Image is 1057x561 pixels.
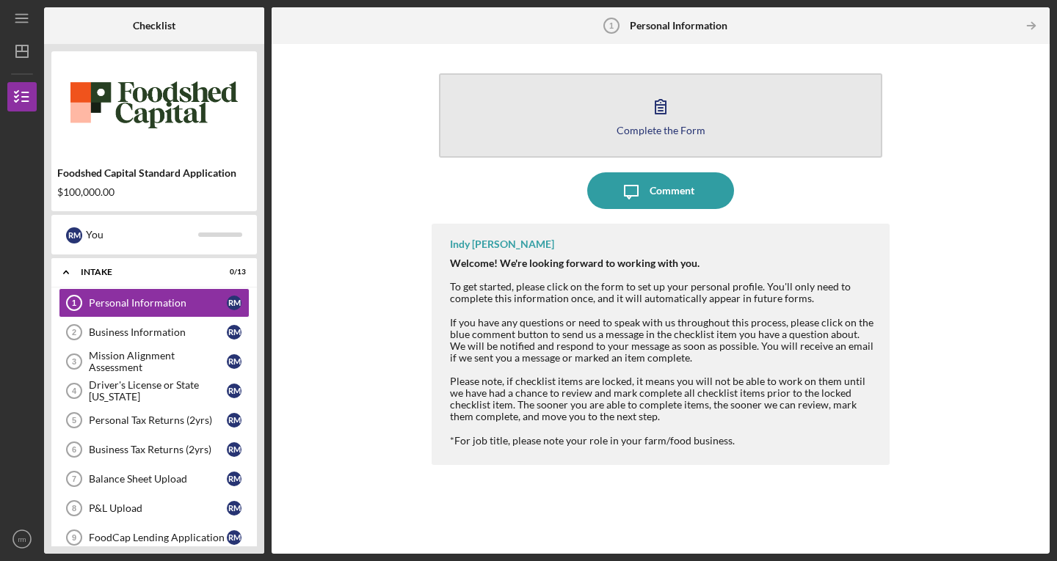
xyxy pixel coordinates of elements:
div: r m [227,413,241,428]
div: r m [227,472,241,486]
div: r m [227,354,241,369]
div: Mission Alignment Assessment [89,350,227,373]
a: 7Balance Sheet Uploadrm [59,464,250,494]
div: 0 / 13 [219,268,246,276]
div: *For job title, please note your role in your farm/food business. [450,435,875,447]
a: 3Mission Alignment Assessmentrm [59,347,250,376]
a: 6Business Tax Returns (2yrs)rm [59,435,250,464]
button: Complete the Form [439,73,882,158]
div: $100,000.00 [57,186,251,198]
div: r m [227,384,241,398]
a: 5Personal Tax Returns (2yrs)rm [59,406,250,435]
b: Checklist [133,20,175,32]
div: Business Information [89,326,227,338]
div: Comment [650,172,694,209]
text: rm [18,535,26,543]
div: P&L Upload [89,502,227,514]
div: r m [227,501,241,516]
tspan: 1 [72,298,76,307]
tspan: 9 [72,533,76,542]
div: r m [227,325,241,340]
a: 8P&L Uploadrm [59,494,250,523]
a: 2Business Informationrm [59,318,250,347]
div: Driver's License or State [US_STATE] [89,379,227,403]
a: 9FoodCap Lending Applicationrm [59,523,250,552]
div: You [86,222,198,247]
div: r m [227,296,241,310]
tspan: 8 [72,504,76,513]
tspan: 5 [72,416,76,425]
button: rm [7,524,37,554]
tspan: 3 [72,357,76,366]
div: Complete the Form [617,125,705,136]
div: FoodCap Lending Application [89,532,227,543]
div: Personal Information [89,297,227,309]
div: r m [227,530,241,545]
div: Foodshed Capital Standard Application [57,167,251,179]
tspan: 1 [609,21,614,30]
div: Intake [81,268,209,276]
div: Balance Sheet Upload [89,473,227,485]
tspan: 7 [72,474,76,483]
div: Personal Tax Returns (2yrs) [89,414,227,426]
div: To get started, please click on the form to set up your personal profile. You'll only need to com... [450,257,875,422]
a: 1Personal Informationrm [59,288,250,318]
div: Business Tax Returns (2yrs) [89,444,227,455]
a: 4Driver's License or State [US_STATE]rm [59,376,250,406]
div: Indy [PERSON_NAME] [450,238,554,250]
strong: Welcome! We're looking forward to working with you. [450,257,700,269]
tspan: 6 [72,445,76,454]
b: Personal Information [630,20,727,32]
div: r m [227,442,241,457]
button: Comment [587,172,734,209]
tspan: 4 [72,386,77,395]
img: Product logo [51,59,257,147]
tspan: 2 [72,328,76,337]
div: r m [66,227,82,243]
